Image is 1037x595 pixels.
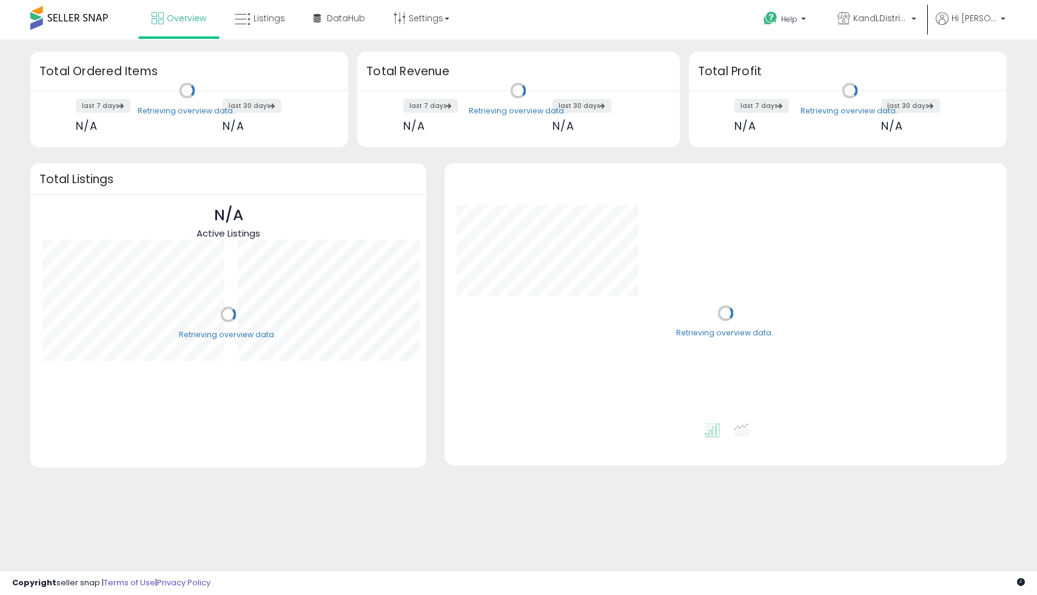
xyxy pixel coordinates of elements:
[800,106,899,116] div: Retrieving overview data..
[179,329,278,340] div: Retrieving overview data..
[469,106,568,116] div: Retrieving overview data..
[781,14,797,24] span: Help
[327,12,365,24] span: DataHub
[253,12,285,24] span: Listings
[676,328,775,339] div: Retrieving overview data..
[936,12,1005,39] a: Hi [PERSON_NAME]
[754,2,818,39] a: Help
[853,12,908,24] span: KandLDistribution LLC
[138,106,237,116] div: Retrieving overview data..
[167,12,206,24] span: Overview
[951,12,997,24] span: Hi [PERSON_NAME]
[763,11,778,26] i: Get Help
